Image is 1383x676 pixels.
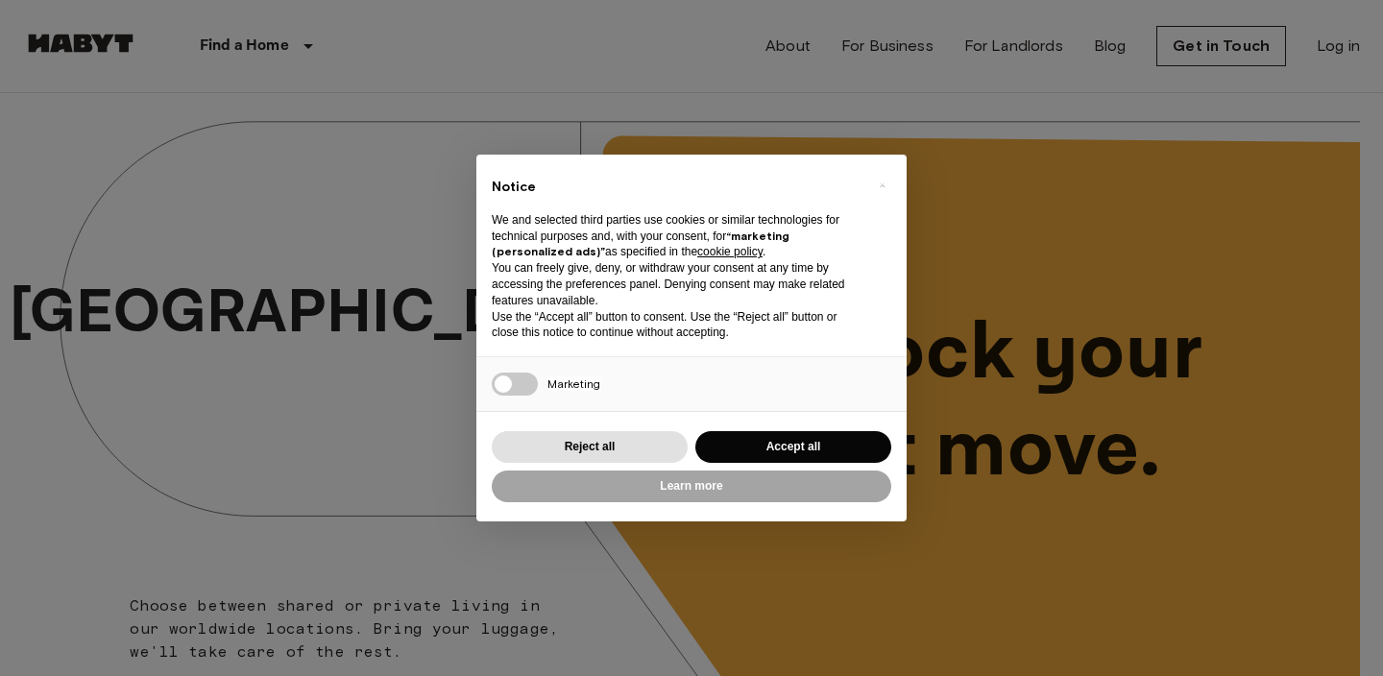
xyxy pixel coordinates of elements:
[697,245,763,258] a: cookie policy
[879,174,886,197] span: ×
[547,376,600,391] span: Marketing
[492,178,861,197] h2: Notice
[492,212,861,260] p: We and selected third parties use cookies or similar technologies for technical purposes and, wit...
[866,170,897,201] button: Close this notice
[492,309,861,342] p: Use the “Accept all” button to consent. Use the “Reject all” button or close this notice to conti...
[492,260,861,308] p: You can freely give, deny, or withdraw your consent at any time by accessing the preferences pane...
[492,229,789,259] strong: “marketing (personalized ads)”
[492,471,891,502] button: Learn more
[695,431,891,463] button: Accept all
[492,431,688,463] button: Reject all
